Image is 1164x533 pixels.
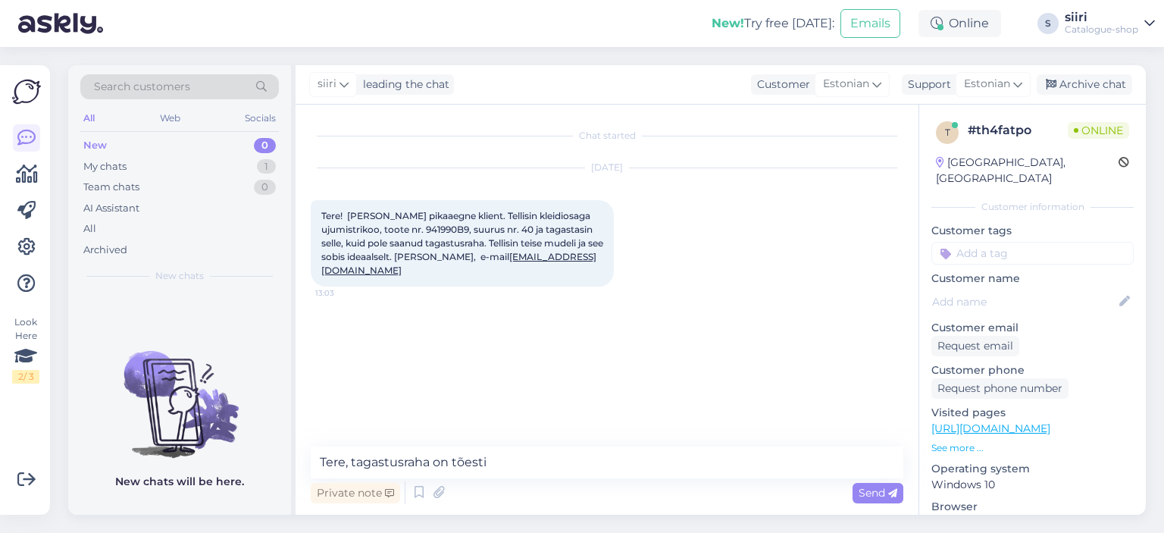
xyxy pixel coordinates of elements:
div: Chat started [311,129,903,143]
div: Look Here [12,315,39,384]
div: siiri [1065,11,1138,24]
span: t [945,127,950,138]
div: 0 [254,180,276,195]
div: [DATE] [311,161,903,174]
span: 13:03 [315,287,372,299]
div: All [80,108,98,128]
b: New! [712,16,744,30]
p: Visited pages [931,405,1134,421]
input: Add name [932,293,1116,310]
p: Customer name [931,271,1134,287]
span: Estonian [964,76,1010,92]
div: 2 / 3 [12,370,39,384]
div: Socials [242,108,279,128]
img: No chats [68,324,291,460]
div: All [83,221,96,237]
textarea: Tere, tagastusraha on tõesti [311,447,903,478]
span: Tere! [PERSON_NAME] pikaaegne klient. Tellisin kleidiosaga ujumistrikoo, toote nr. 941990B9, suur... [321,210,605,276]
div: Customer information [931,200,1134,214]
div: Team chats [83,180,139,195]
div: leading the chat [357,77,449,92]
div: Archive chat [1037,74,1132,95]
p: Customer tags [931,223,1134,239]
div: [GEOGRAPHIC_DATA], [GEOGRAPHIC_DATA] [936,155,1119,187]
span: Estonian [823,76,869,92]
div: Web [157,108,183,128]
div: S [1037,13,1059,34]
div: Request email [931,336,1019,356]
div: Try free [DATE]: [712,14,834,33]
p: Operating system [931,461,1134,477]
span: New chats [155,269,204,283]
div: Private note [311,483,400,503]
p: New chats will be here. [115,474,244,490]
input: Add a tag [931,242,1134,265]
p: See more ... [931,441,1134,455]
a: [URL][DOMAIN_NAME] [931,422,1050,435]
span: Online [1068,122,1129,139]
div: # th4fatpo [968,121,1068,140]
span: siiri [318,76,336,92]
div: Customer [751,77,810,92]
p: Browser [931,499,1134,515]
div: New [83,138,107,153]
div: Online [918,10,1001,37]
p: Customer email [931,320,1134,336]
div: Archived [83,243,127,258]
div: Request phone number [931,378,1069,399]
img: Askly Logo [12,77,41,106]
p: Customer phone [931,362,1134,378]
div: Support [902,77,951,92]
button: Emails [840,9,900,38]
a: siiriCatalogue-shop [1065,11,1155,36]
div: 0 [254,138,276,153]
div: 1 [257,159,276,174]
span: Search customers [94,79,190,95]
p: Windows 10 [931,477,1134,493]
div: AI Assistant [83,201,139,216]
span: Send [859,486,897,500]
div: My chats [83,159,127,174]
div: Catalogue-shop [1065,24,1138,36]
